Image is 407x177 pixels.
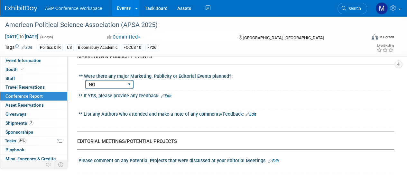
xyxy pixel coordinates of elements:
[122,44,143,51] div: FOCUS 10
[79,71,391,79] div: ** Were there any major Marketing, Publicity or Editorial Events planned?:
[0,146,67,154] a: Playbook
[5,111,26,117] span: Giveaways
[5,138,26,143] span: Tasks
[243,35,323,40] span: [GEOGRAPHIC_DATA], [GEOGRAPHIC_DATA]
[5,67,25,72] span: Booth
[22,45,32,50] a: Edit
[5,156,56,161] span: Misc. Expenses & Credits
[145,44,158,51] div: FY26
[77,53,389,60] div: MARKETING & PUBLICITY EVENTS
[5,34,39,40] span: [DATE] [DATE]
[43,160,54,169] td: Personalize Event Tab Strip
[76,44,119,51] div: Bloomsbury Academic
[5,93,43,99] span: Conference Report
[5,58,42,63] span: Event Information
[54,160,68,169] td: Toggle Event Tabs
[18,138,26,143] span: 84%
[0,119,67,128] a: Shipments2
[372,34,378,40] img: Format-Inperson.png
[0,74,67,83] a: Staff
[77,138,389,145] div: EDITORIAL MEETINGS/POTENTIAL PROJECTS
[0,56,67,65] a: Event Information
[346,6,361,11] span: Search
[79,109,394,118] div: ** List any Authors who attended and make a note of any comments/Feedback:
[0,92,67,101] a: Conference Report
[0,155,67,163] a: Misc. Expenses & Credits
[45,6,102,11] span: A&P Conference Workspace
[0,83,67,92] a: Travel Reservations
[5,44,32,51] td: Tags
[79,91,394,99] div: ** If YES, please provide any feedback:
[5,84,45,90] span: Travel Reservations
[0,65,67,74] a: Booth
[21,67,24,71] i: Booth reservation complete
[5,102,44,108] span: Asset Reservations
[79,156,394,164] div: Please comment on any Potential Projects that were discussed at your Editorial Meetings:
[5,147,24,152] span: Playbook
[29,120,33,125] span: 2
[337,33,394,43] div: Event Format
[0,110,67,119] a: Giveaways
[379,35,394,40] div: In-Person
[3,19,361,31] div: American Political Science Association (APSA 2025)
[40,35,53,39] span: (4 days)
[268,159,279,163] a: Edit
[5,120,33,126] span: Shipments
[0,101,67,110] a: Asset Reservations
[338,3,367,14] a: Search
[375,2,388,14] img: Michael Kerns
[65,44,74,51] div: US
[19,34,25,39] span: to
[105,34,143,40] button: Committed
[38,44,63,51] div: Politics & IR
[245,112,256,117] a: Edit
[0,137,67,145] a: Tasks84%
[5,129,33,135] span: Sponsorships
[5,76,15,81] span: Staff
[376,44,394,47] div: Event Rating
[5,5,37,12] img: ExhibitDay
[161,94,171,98] a: Edit
[0,128,67,137] a: Sponsorships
